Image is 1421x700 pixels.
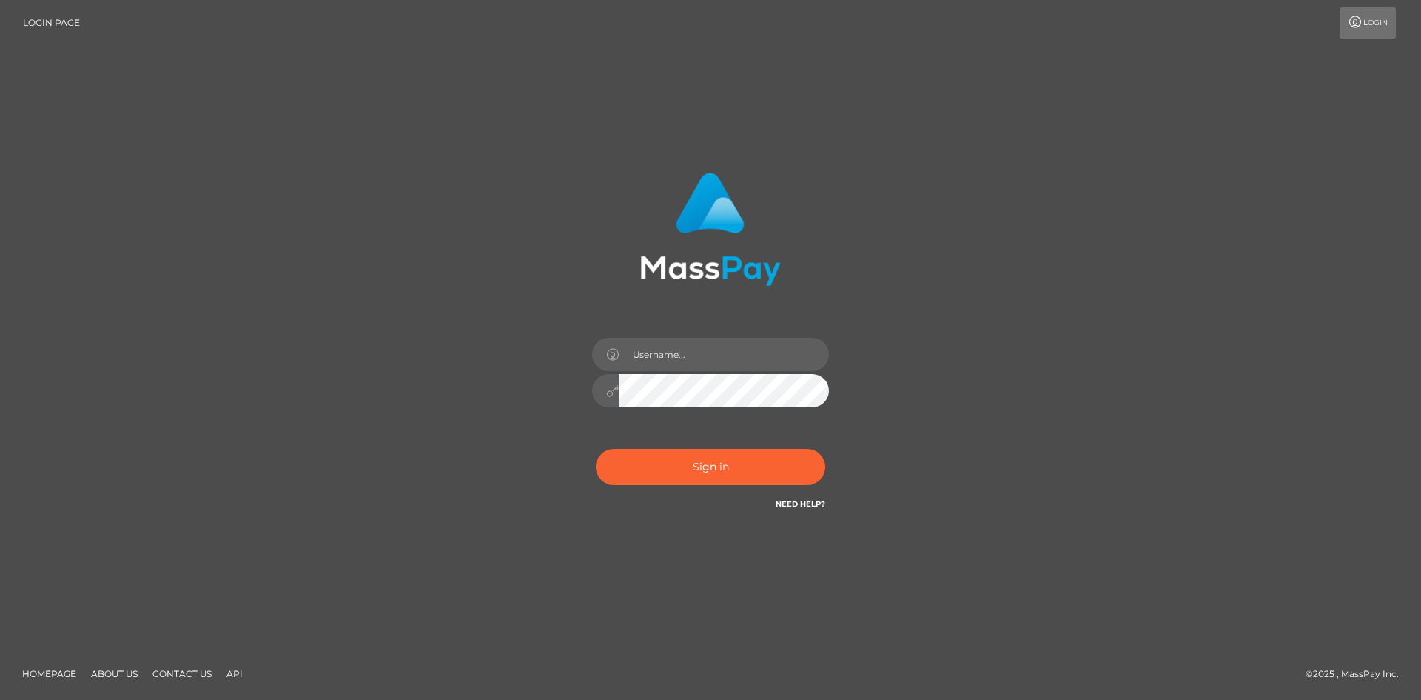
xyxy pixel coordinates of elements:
img: MassPay Login [640,173,781,286]
input: Username... [619,338,829,371]
a: API [221,662,249,685]
a: Homepage [16,662,82,685]
div: © 2025 , MassPay Inc. [1306,666,1410,682]
a: Login [1340,7,1396,39]
a: About Us [85,662,144,685]
a: Contact Us [147,662,218,685]
a: Need Help? [776,499,825,509]
button: Sign in [596,449,825,485]
a: Login Page [23,7,80,39]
